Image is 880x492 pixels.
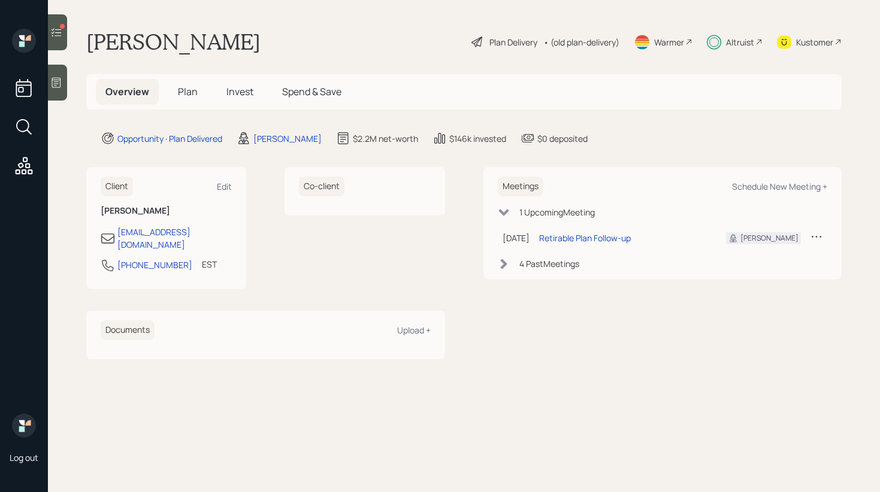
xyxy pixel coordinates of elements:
[178,85,198,98] span: Plan
[105,85,149,98] span: Overview
[489,36,537,48] div: Plan Delivery
[519,257,579,270] div: 4 Past Meeting s
[726,36,754,48] div: Altruist
[796,36,833,48] div: Kustomer
[449,132,506,145] div: $146k invested
[117,259,192,271] div: [PHONE_NUMBER]
[217,181,232,192] div: Edit
[202,258,217,271] div: EST
[10,452,38,463] div: Log out
[101,206,232,216] h6: [PERSON_NAME]
[117,226,232,251] div: [EMAIL_ADDRESS][DOMAIN_NAME]
[498,177,543,196] h6: Meetings
[101,320,155,340] h6: Documents
[282,85,341,98] span: Spend & Save
[543,36,619,48] div: • (old plan-delivery)
[86,29,261,55] h1: [PERSON_NAME]
[519,206,595,218] div: 1 Upcoming Meeting
[537,132,588,145] div: $0 deposited
[353,132,418,145] div: $2.2M net-worth
[12,414,36,438] img: retirable_logo.png
[732,181,827,192] div: Schedule New Meeting +
[503,232,530,244] div: [DATE]
[539,232,631,244] div: Retirable Plan Follow-up
[253,132,322,145] div: [PERSON_NAME]
[299,177,344,196] h6: Co-client
[101,177,133,196] h6: Client
[226,85,253,98] span: Invest
[740,233,799,244] div: [PERSON_NAME]
[654,36,684,48] div: Warmer
[397,324,431,336] div: Upload +
[117,132,222,145] div: Opportunity · Plan Delivered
